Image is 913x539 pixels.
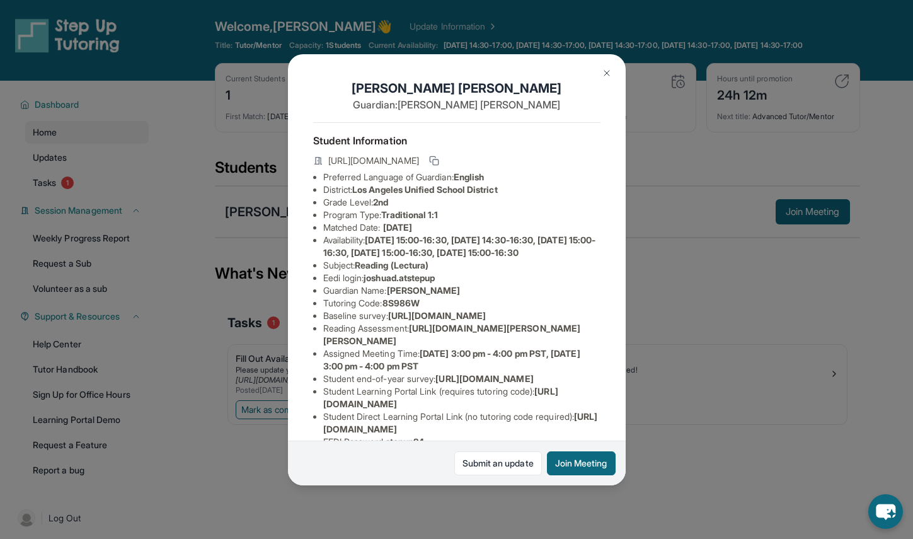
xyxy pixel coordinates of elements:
[435,373,533,384] span: [URL][DOMAIN_NAME]
[386,436,425,447] span: stepup24
[387,285,461,296] span: [PERSON_NAME]
[328,154,419,167] span: [URL][DOMAIN_NAME]
[323,284,600,297] li: Guardian Name :
[323,221,600,234] li: Matched Date:
[381,209,438,220] span: Traditional 1:1
[355,260,428,270] span: Reading (Lectura)
[313,97,600,112] p: Guardian: [PERSON_NAME] [PERSON_NAME]
[382,298,420,308] span: 8S986W
[383,222,412,233] span: [DATE]
[323,348,580,371] span: [DATE] 3:00 pm - 4:00 pm PST, [DATE] 3:00 pm - 4:00 pm PST
[323,322,600,347] li: Reading Assessment :
[323,259,600,272] li: Subject :
[323,183,600,196] li: District:
[364,272,435,283] span: joshuad.atstepup
[323,272,600,284] li: Eedi login :
[323,323,581,346] span: [URL][DOMAIN_NAME][PERSON_NAME][PERSON_NAME]
[454,451,542,475] a: Submit an update
[323,410,600,436] li: Student Direct Learning Portal Link (no tutoring code required) :
[323,196,600,209] li: Grade Level:
[323,234,600,259] li: Availability:
[388,310,486,321] span: [URL][DOMAIN_NAME]
[313,133,600,148] h4: Student Information
[602,68,612,78] img: Close Icon
[323,436,600,448] li: EEDI Password :
[427,153,442,168] button: Copy link
[352,184,497,195] span: Los Angeles Unified School District
[323,297,600,310] li: Tutoring Code :
[323,310,600,322] li: Baseline survey :
[373,197,388,207] span: 2nd
[868,494,903,529] button: chat-button
[323,235,596,258] span: [DATE] 15:00-16:30, [DATE] 14:30-16:30, [DATE] 15:00-16:30, [DATE] 15:00-16:30, [DATE] 15:00-16:30
[313,79,600,97] h1: [PERSON_NAME] [PERSON_NAME]
[454,171,485,182] span: English
[323,347,600,373] li: Assigned Meeting Time :
[323,209,600,221] li: Program Type:
[323,385,600,410] li: Student Learning Portal Link (requires tutoring code) :
[547,451,616,475] button: Join Meeting
[323,373,600,385] li: Student end-of-year survey :
[323,171,600,183] li: Preferred Language of Guardian:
